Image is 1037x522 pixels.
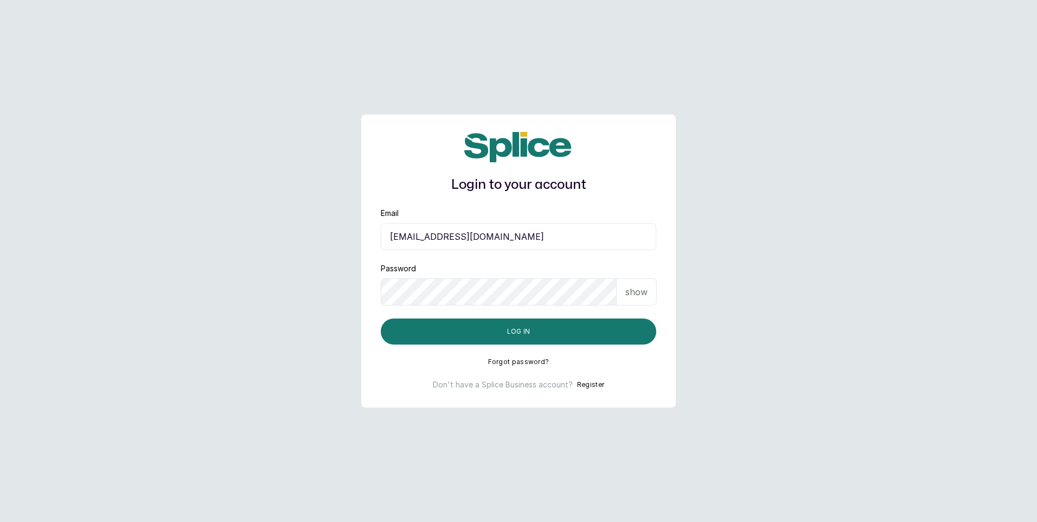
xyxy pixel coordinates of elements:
button: Log in [381,319,656,345]
p: show [625,285,648,298]
p: Don't have a Splice Business account? [433,379,573,390]
h1: Login to your account [381,175,656,195]
label: Password [381,263,416,274]
input: email@acme.com [381,223,656,250]
button: Forgot password? [488,358,549,366]
label: Email [381,208,399,219]
button: Register [577,379,604,390]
